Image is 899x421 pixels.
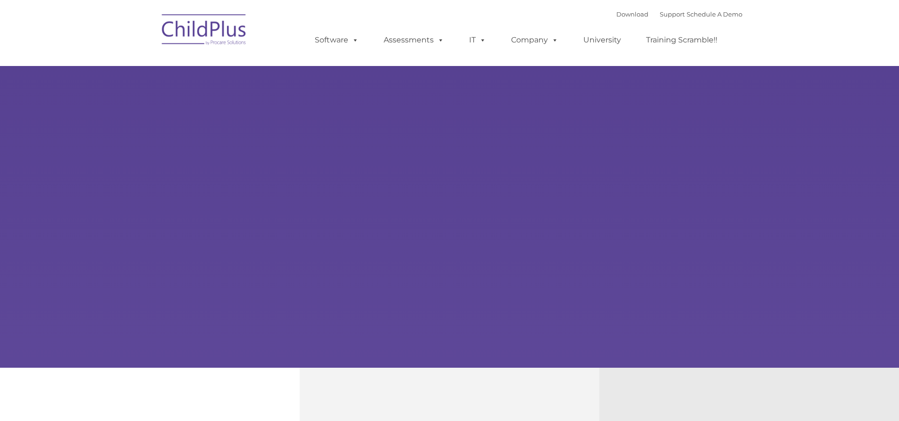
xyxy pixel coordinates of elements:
a: Support [660,10,685,18]
a: Assessments [374,31,454,50]
a: Download [616,10,648,18]
font: | [616,10,742,18]
a: University [574,31,630,50]
a: Software [305,31,368,50]
a: Company [502,31,568,50]
a: Training Scramble!! [637,31,727,50]
a: IT [460,31,496,50]
a: Schedule A Demo [687,10,742,18]
img: ChildPlus by Procare Solutions [157,8,252,55]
